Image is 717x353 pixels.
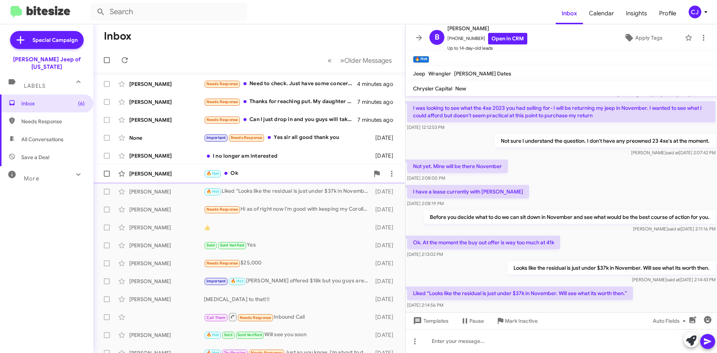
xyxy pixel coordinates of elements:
p: I have a lease currently with [PERSON_NAME] [407,185,529,198]
button: Previous [323,53,336,68]
small: 🔥 Hot [413,56,429,63]
span: Needs Response [231,135,263,140]
div: CJ [689,6,701,18]
span: 🔥 Hot [231,279,243,284]
p: Ok. At the moment the buy out offer is way too much at 41k [407,236,560,249]
div: $25,000 [204,259,372,267]
div: None [129,134,204,142]
a: Profile [653,3,682,24]
p: Liked “Looks like the residual is just under $37k in November. Will see what its worth then.” [407,287,633,300]
p: Before you decide what to do we can sit down in November and see what would be the best course of... [424,210,716,224]
span: B [435,31,440,43]
div: [DATE] [372,278,399,285]
span: Sold Verified [238,332,262,337]
a: Insights [620,3,653,24]
span: said at [666,150,679,155]
div: Liked “Looks like the residual is just under $37k in November. Will see what its worth then.” [204,187,372,196]
span: Special Campaign [32,36,78,44]
div: 7 minutes ago [357,98,399,106]
span: [DATE] 2:08:00 PM [407,175,445,181]
div: Hi as of right now I'm good with keeping my Corolla, what if I know someone that wants to possibl... [204,205,372,214]
span: [DATE] 2:08:19 PM [407,201,444,206]
a: Special Campaign [10,31,84,49]
button: Auto Fields [647,314,695,328]
span: [DATE] 12:12:53 PM [407,124,444,130]
span: Wrangler [428,70,451,77]
div: [PERSON_NAME] [129,224,204,231]
h1: Inbox [104,30,131,42]
span: Important [207,279,226,284]
div: [DATE] [372,224,399,231]
span: Sold Verified [220,243,245,248]
div: Yes [204,241,372,250]
span: 🔥 Hot [207,189,219,194]
span: [PERSON_NAME] [447,24,527,33]
span: [PERSON_NAME] [DATE] 2:14:43 PM [632,277,716,282]
span: Sold [224,332,233,337]
button: CJ [682,6,709,18]
span: 🔥 Hot [207,171,219,176]
span: Needs Response [207,99,238,104]
span: Mark Inactive [505,314,538,328]
div: [PERSON_NAME] [129,116,204,124]
span: Chrysler Capital [413,85,452,92]
div: [DATE] [372,313,399,321]
div: 7 minutes ago [357,116,399,124]
span: [PERSON_NAME] Dates [454,70,511,77]
span: Needs Response [207,81,238,86]
span: Up to 14-day-old leads [447,44,527,52]
span: « [328,56,332,65]
span: said at [668,226,681,232]
span: (6) [78,100,85,107]
div: [DATE] [372,260,399,267]
div: [DATE] [372,188,399,195]
p: Looks like the residual is just under $37k in November. Will see what its worth then. [508,261,716,275]
div: Yes sir all good thank you [204,133,372,142]
div: [PERSON_NAME] [129,242,204,249]
div: [DATE] [372,295,399,303]
div: [PERSON_NAME] [129,80,204,88]
div: [DATE] [372,242,399,249]
span: [DATE] 2:14:56 PM [407,302,443,308]
span: [PHONE_NUMBER] [447,33,527,44]
button: Mark Inactive [490,314,544,328]
p: I was looking to see what the 4xe 2023 you had selling for- I will be returning my jeep in Novemb... [407,101,716,122]
div: [PERSON_NAME] [129,295,204,303]
span: 🔥 Hot [207,332,219,337]
div: Thanks for reaching put. My daughter decided to go with a different vehicle [204,97,357,106]
div: [PERSON_NAME] [129,170,204,177]
span: » [340,56,344,65]
div: Need to check. Just have some concerns around the pricing especially for the past electrical issues [204,80,357,88]
span: said at [667,277,680,282]
span: Needs Response [207,117,238,122]
span: New [455,85,466,92]
div: [DATE] [372,331,399,339]
div: [PERSON_NAME] offered $18k but you guys are local so I figured deal with the devil you know but i... [204,277,372,285]
div: [MEDICAL_DATA] to that!!! [204,295,372,303]
button: Next [336,53,396,68]
span: Pause [469,314,484,328]
button: Templates [406,314,454,328]
div: [PERSON_NAME] [129,98,204,106]
div: [PERSON_NAME] [129,188,204,195]
div: Ok [204,169,369,178]
span: [PERSON_NAME] [DATE] 2:07:42 PM [631,150,716,155]
span: Older Messages [344,56,392,65]
div: [DATE] [372,134,399,142]
div: [PERSON_NAME] [129,331,204,339]
div: [PERSON_NAME] [129,278,204,285]
div: [PERSON_NAME] [129,260,204,267]
span: Templates [412,314,448,328]
span: Calendar [583,3,620,24]
p: Not yet. Mine will be there November [407,160,508,173]
div: [DATE] [372,152,399,160]
nav: Page navigation example [323,53,396,68]
span: Apply Tags [635,31,662,44]
input: Search [90,3,247,21]
span: Auto Fields [653,314,689,328]
button: Apply Tags [605,31,681,44]
span: Call Them [207,315,226,320]
div: [PERSON_NAME] [129,206,204,213]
